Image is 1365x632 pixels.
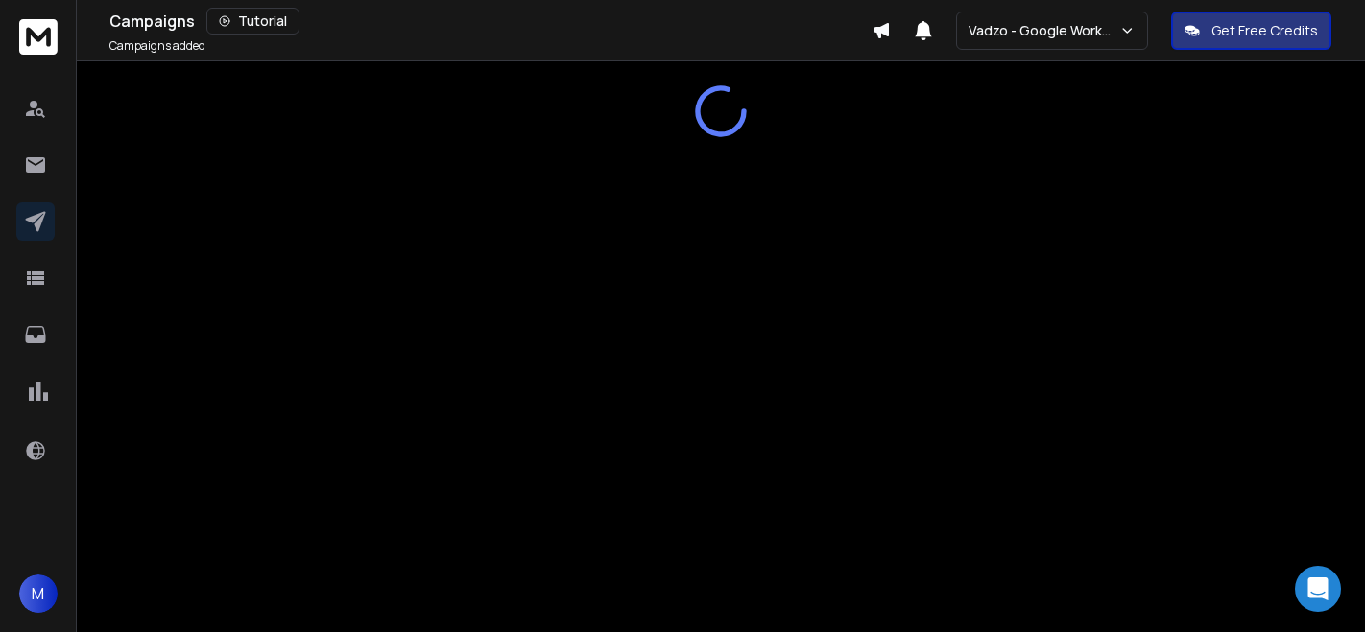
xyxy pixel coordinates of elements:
[109,38,205,54] p: Campaigns added
[969,21,1119,40] p: Vadzo - Google Workspace
[1211,21,1318,40] p: Get Free Credits
[1171,12,1331,50] button: Get Free Credits
[19,574,58,613] button: M
[1295,566,1341,612] div: Open Intercom Messenger
[206,8,299,35] button: Tutorial
[109,8,872,35] div: Campaigns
